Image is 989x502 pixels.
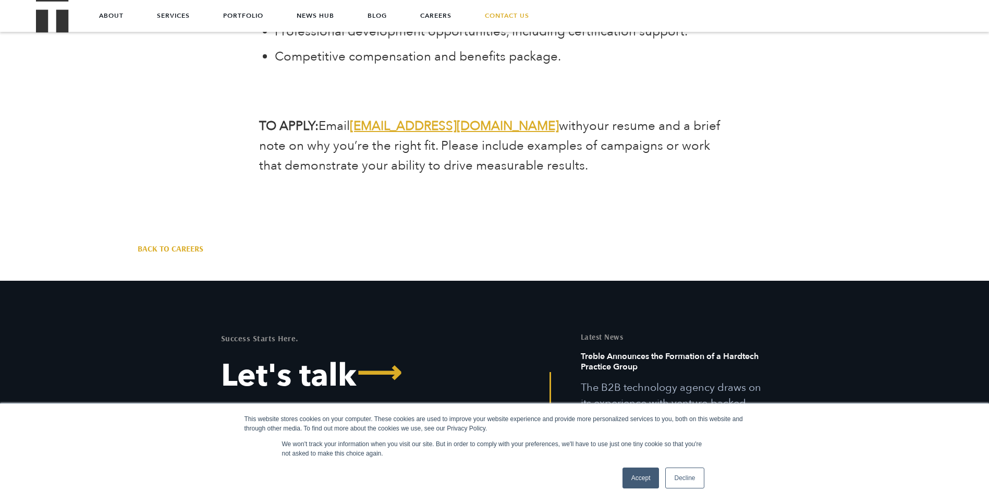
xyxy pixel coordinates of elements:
a: Read this article [581,351,768,474]
mark: Success Starts Here. [221,333,299,343]
a: Let's Talk [221,360,487,391]
span: Email with [319,117,583,135]
span: ⟶ [357,357,401,389]
h6: Treble Announces the Formation of a Hardtech Practice Group [581,351,768,380]
div: This website stores cookies on your computer. These cookies are used to improve your website expe... [245,414,745,433]
span: your resume and a brief note on why you’re the right fit. Please include examples of campaigns or... [259,117,721,174]
p: The B2B technology agency draws on its experience with venture-backed startups and enterprises ve... [581,380,768,474]
b: TO APPLY: [259,117,319,135]
h5: Latest News [581,333,768,341]
a: Accept [622,468,660,488]
a: Back to Careers [138,243,203,254]
a: [EMAIL_ADDRESS][DOMAIN_NAME] [350,117,559,135]
a: Decline [665,468,704,488]
p: We won't track your information when you visit our site. But in order to comply with your prefere... [282,439,707,458]
span: Competitive compensation and benefits package. [275,48,561,65]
